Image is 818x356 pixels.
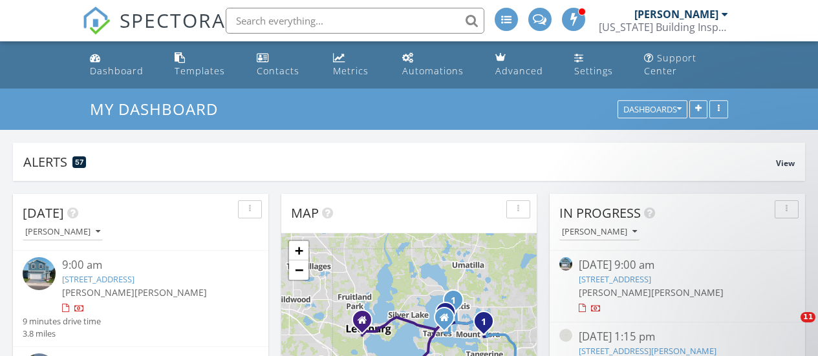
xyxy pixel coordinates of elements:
[579,329,775,345] div: [DATE] 1:15 pm
[402,65,464,77] div: Automations
[90,65,144,77] div: Dashboard
[774,312,805,343] iframe: Intercom live chat
[801,312,815,322] span: 11
[175,65,225,77] div: Templates
[90,98,229,120] a: My Dashboard
[599,21,728,34] div: Florida Building Inspectorz
[559,257,572,270] img: 9223411%2Fcover_photos%2FjPW9tEfLT44J4I828Cyu%2Fsmall.jpg
[562,227,637,236] div: [PERSON_NAME]
[623,105,682,114] div: Dashboards
[559,204,641,222] span: In Progress
[226,8,484,34] input: Search everything...
[495,65,543,77] div: Advanced
[639,47,733,83] a: Support Center
[23,315,101,328] div: 9 minutes drive time
[490,47,559,83] a: Advanced
[481,318,486,327] i: 1
[444,317,452,325] div: 210 Donna St., Tavares FL 32778
[23,257,259,340] a: 9:00 am [STREET_ADDRESS] [PERSON_NAME][PERSON_NAME] 9 minutes drive time 3.8 miles
[362,320,370,328] div: 1205 Berwick Dr, Leesburg FL 34748
[257,65,299,77] div: Contacts
[252,47,317,83] a: Contacts
[23,224,103,241] button: [PERSON_NAME]
[453,300,461,308] div: 3519 salvia court, Tavares, FL 32726
[328,47,387,83] a: Metrics
[644,52,696,77] div: Support Center
[569,47,629,83] a: Settings
[23,328,101,340] div: 3.8 miles
[289,241,308,260] a: Zoom in
[62,273,135,285] a: [STREET_ADDRESS]
[23,204,64,222] span: [DATE]
[82,17,226,45] a: SPECTORA
[62,257,239,273] div: 9:00 am
[559,224,640,241] button: [PERSON_NAME]
[559,329,572,342] img: streetview
[291,204,319,222] span: Map
[23,153,776,171] div: Alerts
[85,47,160,83] a: Dashboard
[776,158,795,169] span: View
[618,101,687,119] button: Dashboards
[25,227,100,236] div: [PERSON_NAME]
[451,297,456,306] i: 1
[23,257,56,290] img: 9223411%2Fcover_photos%2FjPW9tEfLT44J4I828Cyu%2Fsmall.jpg
[169,47,241,83] a: Templates
[397,47,480,83] a: Automations (Advanced)
[634,8,718,21] div: [PERSON_NAME]
[120,6,226,34] span: SPECTORA
[333,65,369,77] div: Metrics
[574,65,613,77] div: Settings
[135,286,207,298] span: [PERSON_NAME]
[62,286,135,298] span: [PERSON_NAME]
[75,158,83,167] span: 57
[559,257,795,315] a: [DATE] 9:00 am [STREET_ADDRESS] [PERSON_NAME][PERSON_NAME]
[289,260,308,280] a: Zoom out
[82,6,111,35] img: The Best Home Inspection Software - Spectora
[484,321,491,329] div: 1310 E 1st Ave, Mount Dora, FL 32757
